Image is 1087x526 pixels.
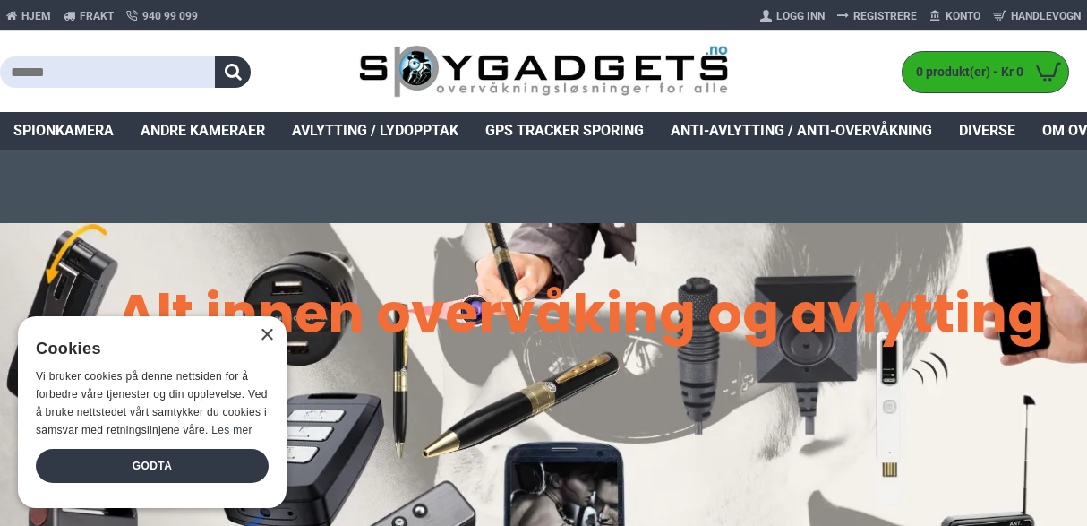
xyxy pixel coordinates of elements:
a: Diverse [946,112,1029,150]
a: Anti-avlytting / Anti-overvåkning [657,112,946,150]
a: Registrere [831,2,923,30]
span: Hjem [21,8,51,24]
span: Registrere [853,8,917,24]
a: Logg Inn [754,2,831,30]
a: Andre kameraer [127,112,278,150]
span: Anti-avlytting / Anti-overvåkning [671,120,932,142]
a: Avlytting / Lydopptak [278,112,472,150]
span: Vi bruker cookies på denne nettsiden for å forbedre våre tjenester og din opplevelse. Ved å bruke... [36,370,268,435]
span: Handlevogn [1011,8,1081,24]
a: 0 produkt(er) - Kr 0 [903,52,1068,92]
div: Close [260,329,273,342]
a: GPS Tracker Sporing [472,112,657,150]
a: Konto [923,2,987,30]
span: Konto [946,8,980,24]
img: SpyGadgets.no [359,45,729,98]
span: 940 99 099 [142,8,198,24]
span: Diverse [959,120,1015,142]
div: Godta [36,449,269,483]
span: Andre kameraer [141,120,265,142]
span: Frakt [80,8,114,24]
span: Avlytting / Lydopptak [292,120,458,142]
a: Les mer, opens a new window [211,424,252,436]
span: GPS Tracker Sporing [485,120,644,142]
span: Spionkamera [13,120,114,142]
span: 0 produkt(er) - Kr 0 [903,63,1028,82]
span: Logg Inn [776,8,825,24]
a: Handlevogn [987,2,1087,30]
div: Cookies [36,330,257,368]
